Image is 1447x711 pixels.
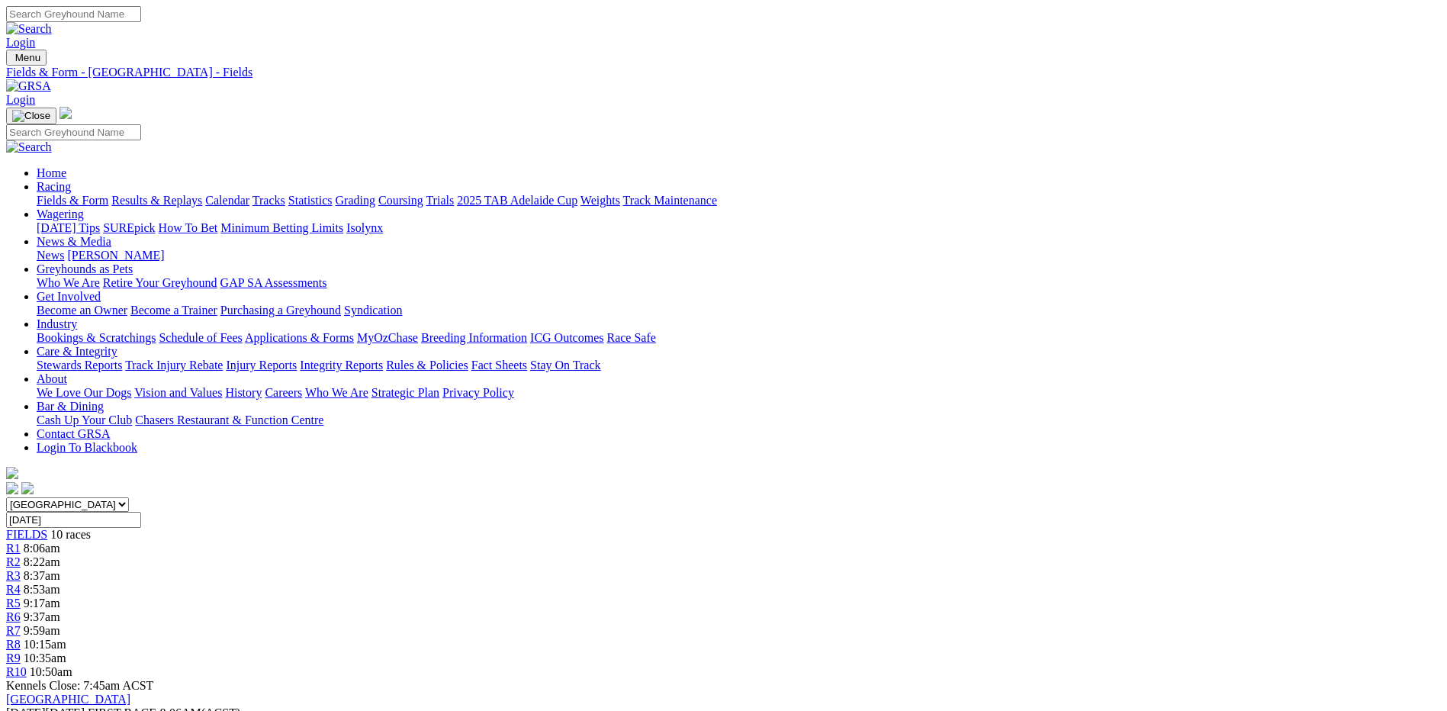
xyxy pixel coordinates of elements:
img: logo-grsa-white.png [6,467,18,479]
a: Fields & Form - [GEOGRAPHIC_DATA] - Fields [6,66,1441,79]
a: About [37,372,67,385]
input: Select date [6,512,141,528]
span: Menu [15,52,40,63]
div: Care & Integrity [37,359,1441,372]
a: Greyhounds as Pets [37,262,133,275]
a: Fact Sheets [471,359,527,372]
a: ICG Outcomes [530,331,603,344]
a: R5 [6,597,21,610]
a: Integrity Reports [300,359,383,372]
img: GRSA [6,79,51,93]
a: Privacy Policy [442,386,514,399]
a: Fields & Form [37,194,108,207]
a: Vision and Values [134,386,222,399]
a: Weights [580,194,620,207]
a: Wagering [37,208,84,220]
a: R4 [6,583,21,596]
a: News [37,249,64,262]
input: Search [6,124,141,140]
a: Industry [37,317,77,330]
a: [DATE] Tips [37,221,100,234]
a: Become a Trainer [130,304,217,317]
a: SUREpick [103,221,155,234]
a: R10 [6,665,27,678]
a: Syndication [344,304,402,317]
a: Cash Up Your Club [37,413,132,426]
a: Login [6,36,35,49]
a: How To Bet [159,221,218,234]
a: Retire Your Greyhound [103,276,217,289]
img: Search [6,140,52,154]
img: Search [6,22,52,36]
a: Contact GRSA [37,427,110,440]
span: 8:06am [24,542,60,555]
a: 2025 TAB Adelaide Cup [457,194,577,207]
a: [GEOGRAPHIC_DATA] [6,693,130,706]
a: Results & Replays [111,194,202,207]
a: R1 [6,542,21,555]
div: Greyhounds as Pets [37,276,1441,290]
a: Purchasing a Greyhound [220,304,341,317]
input: Search [6,6,141,22]
span: 10 races [50,528,91,541]
a: Schedule of Fees [159,331,242,344]
a: Careers [265,386,302,399]
span: R9 [6,651,21,664]
a: GAP SA Assessments [220,276,327,289]
a: R8 [6,638,21,651]
a: Get Involved [37,290,101,303]
span: 9:59am [24,624,60,637]
a: Minimum Betting Limits [220,221,343,234]
a: History [225,386,262,399]
a: R7 [6,624,21,637]
a: Coursing [378,194,423,207]
span: R6 [6,610,21,623]
span: FIELDS [6,528,47,541]
a: R2 [6,555,21,568]
a: Track Injury Rebate [125,359,223,372]
span: 10:35am [24,651,66,664]
a: Breeding Information [421,331,527,344]
a: Calendar [205,194,249,207]
span: Kennels Close: 7:45am ACST [6,679,153,692]
div: Industry [37,331,1441,345]
a: Care & Integrity [37,345,117,358]
a: MyOzChase [357,331,418,344]
a: R3 [6,569,21,582]
span: 8:37am [24,569,60,582]
a: [PERSON_NAME] [67,249,164,262]
a: Bookings & Scratchings [37,331,156,344]
div: Get Involved [37,304,1441,317]
a: Applications & Forms [245,331,354,344]
a: Injury Reports [226,359,297,372]
a: Who We Are [305,386,368,399]
span: 8:53am [24,583,60,596]
span: 9:37am [24,610,60,623]
a: Who We Are [37,276,100,289]
div: Racing [37,194,1441,208]
img: facebook.svg [6,482,18,494]
a: Isolynx [346,221,383,234]
a: Statistics [288,194,333,207]
a: Login To Blackbook [37,441,137,454]
span: 10:50am [30,665,72,678]
a: Become an Owner [37,304,127,317]
a: Stay On Track [530,359,600,372]
a: We Love Our Dogs [37,386,131,399]
a: Grading [336,194,375,207]
a: Chasers Restaurant & Function Centre [135,413,323,426]
a: News & Media [37,235,111,248]
a: Track Maintenance [623,194,717,207]
button: Toggle navigation [6,108,56,124]
a: Trials [426,194,454,207]
button: Toggle navigation [6,50,47,66]
span: 10:15am [24,638,66,651]
a: Strategic Plan [371,386,439,399]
